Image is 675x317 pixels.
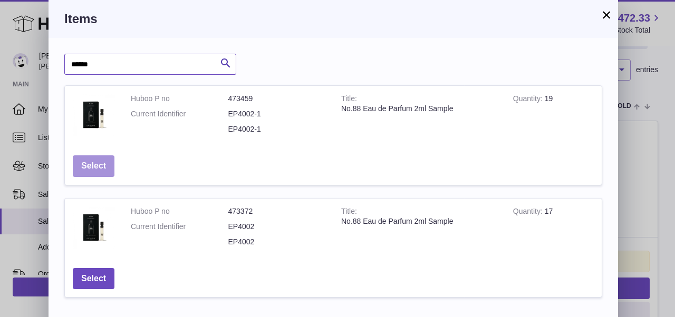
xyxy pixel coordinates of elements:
button: Select [73,268,114,290]
strong: Quantity [513,94,545,105]
dd: EP4002-1 [228,124,326,134]
dt: Huboo P no [131,206,228,216]
strong: Title [341,207,357,218]
td: 19 [505,86,602,147]
dd: 473372 [228,206,326,216]
td: 17 [505,199,602,260]
button: × [600,8,613,21]
dd: 473459 [228,94,326,104]
div: No.88 Eau de Parfum 2ml Sample [341,216,497,226]
h3: Items [64,11,602,27]
img: No.88 Eau de Parfum 2ml Sample [73,206,115,249]
dd: EP4002 [228,222,326,232]
dt: Current Identifier [131,222,228,232]
strong: Title [341,94,357,105]
img: No.88 Eau de Parfum 2ml Sample [73,94,115,136]
button: Select [73,155,114,177]
dt: Current Identifier [131,109,228,119]
strong: Quantity [513,207,545,218]
dd: EP4002-1 [228,109,326,119]
dt: Huboo P no [131,94,228,104]
dd: EP4002 [228,237,326,247]
div: No.88 Eau de Parfum 2ml Sample [341,104,497,114]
